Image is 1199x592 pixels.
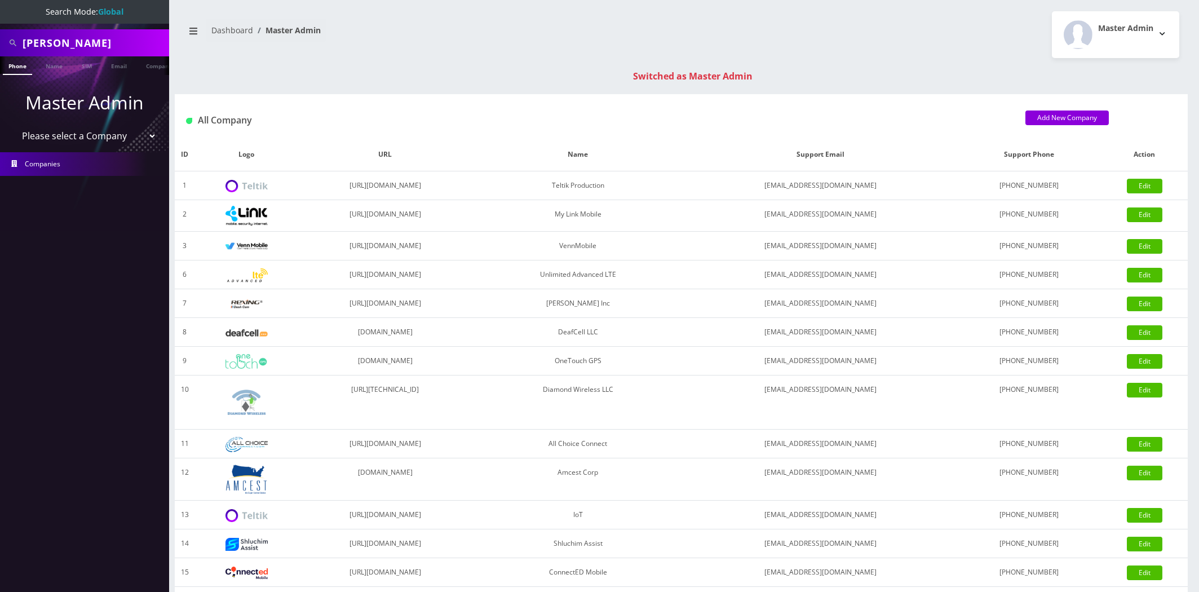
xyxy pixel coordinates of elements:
td: 9 [175,347,195,375]
td: [PHONE_NUMBER] [957,375,1101,430]
td: [EMAIL_ADDRESS][DOMAIN_NAME] [684,289,957,318]
img: All Choice Connect [225,437,268,452]
td: 2 [175,200,195,232]
a: Edit [1127,239,1162,254]
td: [DOMAIN_NAME] [298,458,472,501]
td: [PHONE_NUMBER] [957,232,1101,260]
a: Edit [1127,354,1162,369]
th: Action [1101,138,1188,171]
a: Edit [1127,437,1162,452]
a: Phone [3,56,32,75]
th: Support Phone [957,138,1101,171]
img: Shluchim Assist [225,538,268,551]
td: 14 [175,529,195,558]
a: Edit [1127,566,1162,580]
td: [PHONE_NUMBER] [957,171,1101,200]
img: OneTouch GPS [225,354,268,369]
span: Search Mode: [46,6,123,17]
td: [PHONE_NUMBER] [957,501,1101,529]
td: [URL][TECHNICAL_ID] [298,375,472,430]
img: Teltik Production [225,180,268,193]
td: [EMAIL_ADDRESS][DOMAIN_NAME] [684,430,957,458]
td: [URL][DOMAIN_NAME] [298,430,472,458]
a: Edit [1127,383,1162,397]
td: Teltik Production [472,171,684,200]
a: Company [140,56,178,74]
td: [PERSON_NAME] Inc [472,289,684,318]
img: Unlimited Advanced LTE [225,268,268,282]
td: Shluchim Assist [472,529,684,558]
td: [PHONE_NUMBER] [957,200,1101,232]
strong: Global [98,6,123,17]
a: Edit [1127,537,1162,551]
td: [URL][DOMAIN_NAME] [298,289,472,318]
td: IoT [472,501,684,529]
a: Edit [1127,297,1162,311]
td: Unlimited Advanced LTE [472,260,684,289]
td: [URL][DOMAIN_NAME] [298,558,472,587]
td: ConnectED Mobile [472,558,684,587]
a: Add New Company [1025,111,1109,125]
td: [URL][DOMAIN_NAME] [298,232,472,260]
td: [EMAIL_ADDRESS][DOMAIN_NAME] [684,200,957,232]
li: Master Admin [253,24,321,36]
td: All Choice Connect [472,430,684,458]
span: Companies [25,159,60,169]
img: All Company [186,118,192,124]
a: Edit [1127,207,1162,222]
td: [EMAIL_ADDRESS][DOMAIN_NAME] [684,375,957,430]
td: VennMobile [472,232,684,260]
img: Amcest Corp [225,464,268,494]
td: 15 [175,558,195,587]
td: 1 [175,171,195,200]
h2: Master Admin [1098,24,1153,33]
td: [URL][DOMAIN_NAME] [298,171,472,200]
a: Edit [1127,508,1162,523]
td: 3 [175,232,195,260]
td: My Link Mobile [472,200,684,232]
td: [EMAIL_ADDRESS][DOMAIN_NAME] [684,260,957,289]
a: Name [40,56,68,74]
td: [PHONE_NUMBER] [957,260,1101,289]
td: [URL][DOMAIN_NAME] [298,501,472,529]
td: 8 [175,318,195,347]
td: [URL][DOMAIN_NAME] [298,200,472,232]
button: Master Admin [1052,11,1179,58]
td: 11 [175,430,195,458]
img: DeafCell LLC [225,329,268,337]
td: [EMAIL_ADDRESS][DOMAIN_NAME] [684,347,957,375]
td: [EMAIL_ADDRESS][DOMAIN_NAME] [684,529,957,558]
td: [PHONE_NUMBER] [957,529,1101,558]
td: [EMAIL_ADDRESS][DOMAIN_NAME] [684,318,957,347]
td: Amcest Corp [472,458,684,501]
th: Name [472,138,684,171]
td: 7 [175,289,195,318]
td: [EMAIL_ADDRESS][DOMAIN_NAME] [684,232,957,260]
td: 6 [175,260,195,289]
a: Edit [1127,268,1162,282]
a: Edit [1127,179,1162,193]
th: URL [298,138,472,171]
img: ConnectED Mobile [225,567,268,579]
td: [DOMAIN_NAME] [298,318,472,347]
td: OneTouch GPS [472,347,684,375]
nav: breadcrumb [183,19,673,51]
td: [URL][DOMAIN_NAME] [298,260,472,289]
a: Edit [1127,466,1162,480]
td: 10 [175,375,195,430]
td: [PHONE_NUMBER] [957,347,1101,375]
td: [PHONE_NUMBER] [957,430,1101,458]
img: VennMobile [225,242,268,250]
td: [EMAIL_ADDRESS][DOMAIN_NAME] [684,558,957,587]
div: Switched as Master Admin [186,69,1199,83]
td: [EMAIL_ADDRESS][DOMAIN_NAME] [684,458,957,501]
a: Edit [1127,325,1162,340]
input: Search All Companies [23,32,166,54]
a: Email [105,56,132,74]
td: 12 [175,458,195,501]
th: Support Email [684,138,957,171]
td: [EMAIL_ADDRESS][DOMAIN_NAME] [684,501,957,529]
img: Rexing Inc [225,299,268,310]
h1: All Company [186,115,1008,126]
td: [PHONE_NUMBER] [957,558,1101,587]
